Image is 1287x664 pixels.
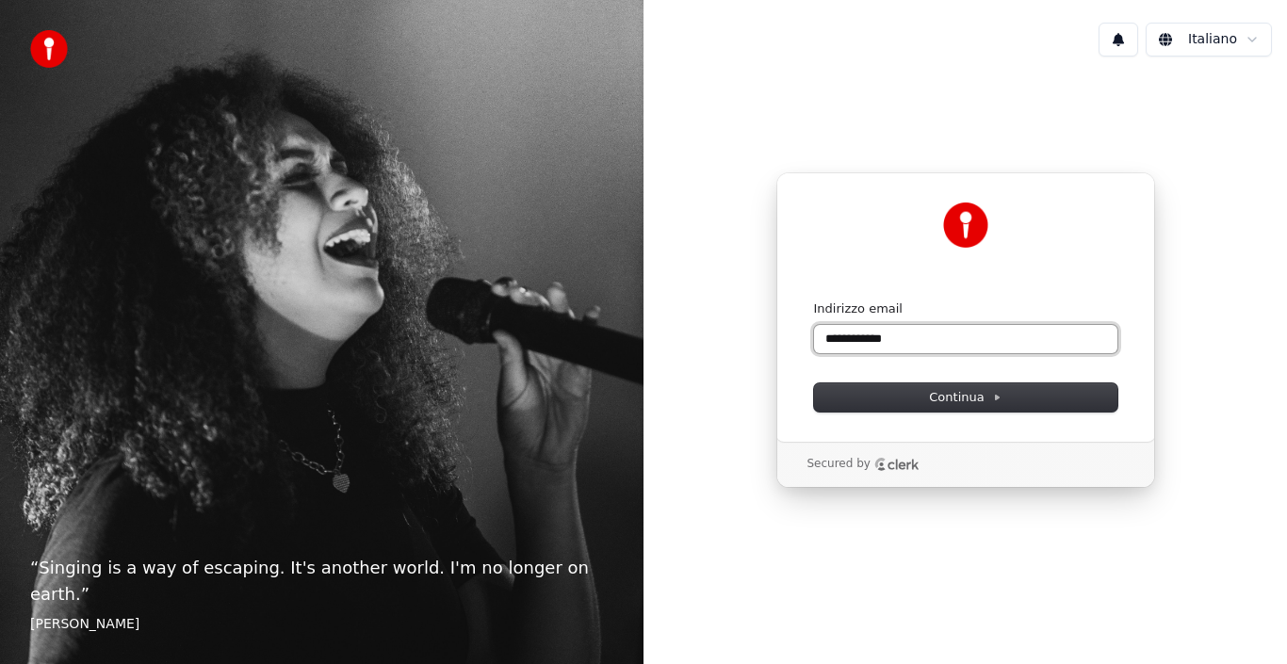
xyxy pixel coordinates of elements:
[814,383,1117,412] button: Continua
[807,457,871,472] p: Secured by
[929,389,1001,406] span: Continua
[943,202,988,248] img: Youka
[874,458,920,471] a: Clerk logo
[814,300,903,317] label: Indirizzo email
[30,615,613,634] footer: [PERSON_NAME]
[30,30,68,68] img: youka
[30,555,613,607] p: “ Singing is a way of escaping. It's another world. I'm no longer on earth. ”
